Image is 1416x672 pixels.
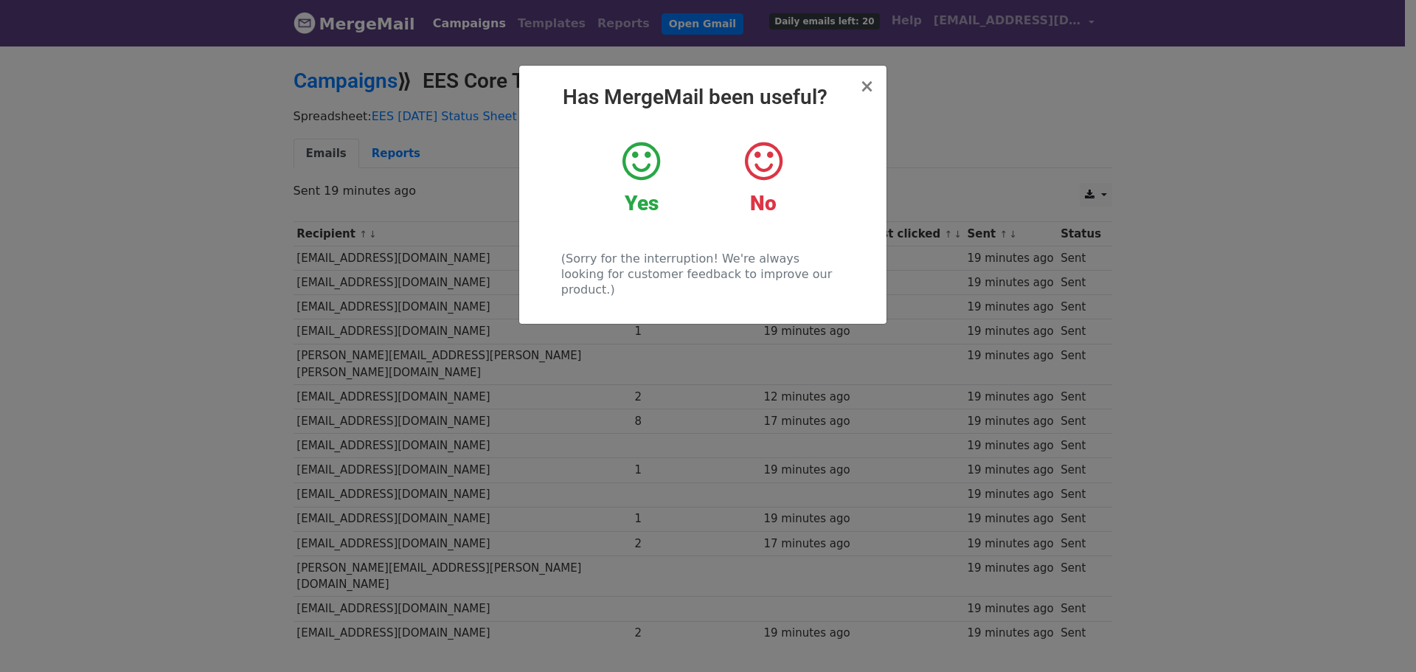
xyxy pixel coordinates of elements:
strong: No [750,191,777,215]
h2: Has MergeMail been useful? [531,85,875,110]
a: No [713,139,813,216]
strong: Yes [625,191,659,215]
span: × [859,76,874,97]
button: Close [859,77,874,95]
p: (Sorry for the interruption! We're always looking for customer feedback to improve our product.) [561,251,844,297]
a: Yes [591,139,691,216]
